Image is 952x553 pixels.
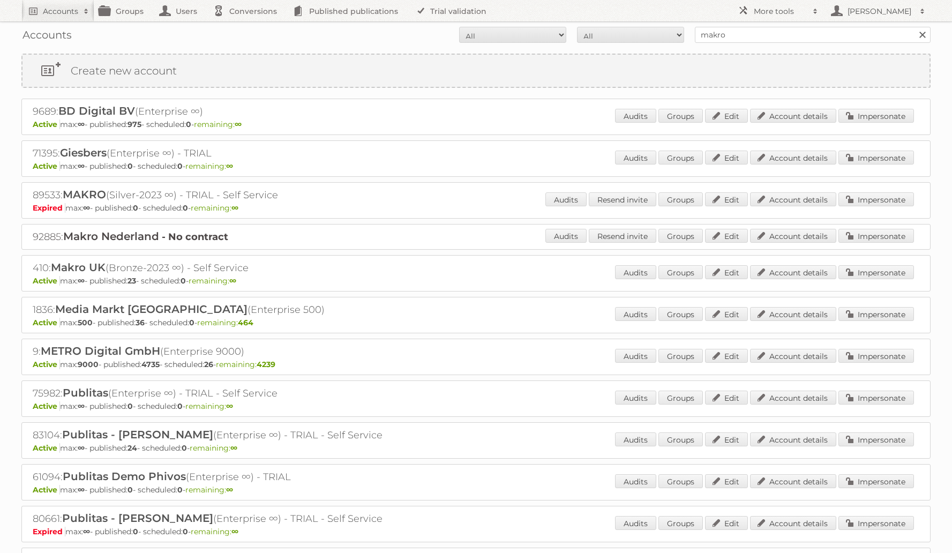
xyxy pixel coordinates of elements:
[78,161,85,171] strong: ∞
[705,109,748,123] a: Edit
[705,151,748,165] a: Edit
[615,265,656,279] a: Audits
[133,527,138,536] strong: 0
[838,192,914,206] a: Impersonate
[63,386,108,399] span: Publitas
[189,318,194,327] strong: 0
[750,265,836,279] a: Account details
[545,192,587,206] a: Audits
[838,229,914,243] a: Impersonate
[33,119,919,129] p: max: - published: - scheduled: -
[33,146,408,160] h2: 71395: (Enterprise ∞) - TRIAL
[838,516,914,530] a: Impersonate
[33,401,919,411] p: max: - published: - scheduled: -
[183,203,188,213] strong: 0
[750,229,836,243] a: Account details
[60,146,107,159] span: Giesbers
[750,432,836,446] a: Account details
[658,151,703,165] a: Groups
[705,265,748,279] a: Edit
[185,401,233,411] span: remaining:
[658,391,703,405] a: Groups
[63,470,186,483] span: Publitas Demo Phivos
[589,229,656,243] a: Resend invite
[838,109,914,123] a: Impersonate
[141,360,160,369] strong: 4735
[705,349,748,363] a: Edit
[615,349,656,363] a: Audits
[226,161,233,171] strong: ∞
[51,261,106,274] span: Makro UK
[78,401,85,411] strong: ∞
[615,516,656,530] a: Audits
[185,161,233,171] span: remaining:
[33,527,65,536] span: Expired
[194,119,242,129] span: remaining:
[658,432,703,446] a: Groups
[182,443,187,453] strong: 0
[33,188,408,202] h2: 89533: (Silver-2023 ∞) - TRIAL - Self Service
[162,231,228,243] strong: - No contract
[133,203,138,213] strong: 0
[750,109,836,123] a: Account details
[838,151,914,165] a: Impersonate
[658,109,703,123] a: Groups
[23,55,929,87] a: Create new account
[191,203,238,213] span: remaining:
[33,104,408,118] h2: 9689: (Enterprise ∞)
[33,485,919,495] p: max: - published: - scheduled: -
[33,276,60,286] span: Active
[750,516,836,530] a: Account details
[750,151,836,165] a: Account details
[83,203,90,213] strong: ∞
[58,104,135,117] span: BD Digital BV
[257,360,275,369] strong: 4239
[186,119,191,129] strong: 0
[658,229,703,243] a: Groups
[189,276,236,286] span: remaining:
[78,360,99,369] strong: 9000
[235,119,242,129] strong: ∞
[78,318,93,327] strong: 500
[705,432,748,446] a: Edit
[33,485,60,495] span: Active
[658,265,703,279] a: Groups
[33,512,408,526] h2: 80661: (Enterprise ∞) - TRIAL - Self Service
[33,203,919,213] p: max: - published: - scheduled: -
[33,261,408,275] h2: 410: (Bronze-2023 ∞) - Self Service
[750,474,836,488] a: Account details
[204,360,213,369] strong: 26
[41,345,160,357] span: METRO Digital GmbH
[191,527,238,536] span: remaining:
[183,527,188,536] strong: 0
[750,391,836,405] a: Account details
[177,161,183,171] strong: 0
[128,401,133,411] strong: 0
[658,474,703,488] a: Groups
[33,443,60,453] span: Active
[33,119,60,129] span: Active
[181,276,186,286] strong: 0
[615,109,656,123] a: Audits
[615,391,656,405] a: Audits
[589,192,656,206] a: Resend invite
[754,6,807,17] h2: More tools
[33,161,60,171] span: Active
[33,360,919,369] p: max: - published: - scheduled: -
[838,474,914,488] a: Impersonate
[705,229,748,243] a: Edit
[33,231,228,243] a: 92885:Makro Nederland - No contract
[705,391,748,405] a: Edit
[43,6,78,17] h2: Accounts
[136,318,145,327] strong: 36
[658,192,703,206] a: Groups
[55,303,248,316] span: Media Markt [GEOGRAPHIC_DATA]
[128,119,141,129] strong: 975
[63,230,159,243] span: Makro Nederland
[33,203,65,213] span: Expired
[33,276,919,286] p: max: - published: - scheduled: -
[705,307,748,321] a: Edit
[750,349,836,363] a: Account details
[62,512,213,525] span: Publitas - [PERSON_NAME]
[229,276,236,286] strong: ∞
